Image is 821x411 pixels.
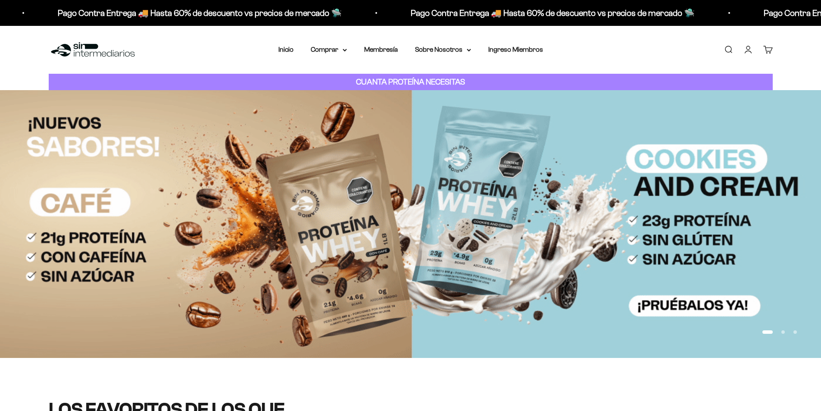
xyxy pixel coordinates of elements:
a: Membresía [364,46,398,53]
p: Pago Contra Entrega 🚚 Hasta 60% de descuento vs precios de mercado 🛸 [410,6,694,20]
a: Inicio [278,46,293,53]
a: Ingreso Miembros [488,46,543,53]
p: Pago Contra Entrega 🚚 Hasta 60% de descuento vs precios de mercado 🛸 [57,6,341,20]
strong: CUANTA PROTEÍNA NECESITAS [356,77,465,86]
summary: Sobre Nosotros [415,44,471,55]
summary: Comprar [311,44,347,55]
